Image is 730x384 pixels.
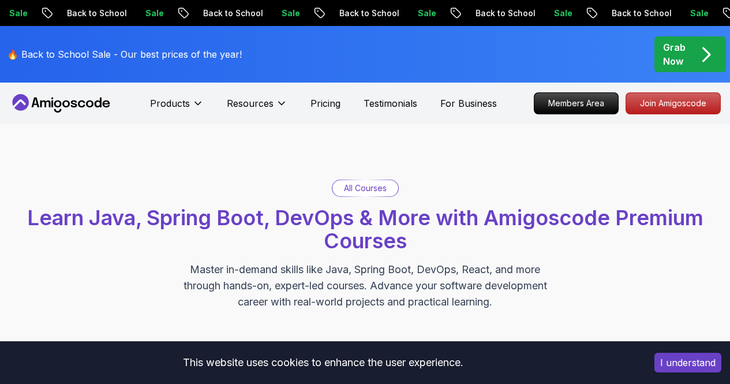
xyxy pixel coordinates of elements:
[407,8,444,19] p: Sale
[193,8,271,19] p: Back to School
[364,96,417,110] a: Testimonials
[227,96,287,120] button: Resources
[654,353,721,372] button: Accept cookies
[344,182,387,194] p: All Courses
[9,350,637,375] div: This website uses cookies to enhance the user experience.
[310,96,340,110] a: Pricing
[135,8,172,19] p: Sale
[601,8,680,19] p: Back to School
[534,92,619,114] a: Members Area
[534,93,618,114] p: Members Area
[680,8,717,19] p: Sale
[440,96,497,110] a: For Business
[27,205,703,253] span: Learn Java, Spring Boot, DevOps & More with Amigoscode Premium Courses
[7,47,242,61] p: 🔥 Back to School Sale - Our best prices of the year!
[465,8,544,19] p: Back to School
[150,96,190,110] p: Products
[271,8,308,19] p: Sale
[544,8,581,19] p: Sale
[626,92,721,114] a: Join Amigoscode
[171,262,559,310] p: Master in-demand skills like Java, Spring Boot, DevOps, React, and more through hands-on, expert-...
[329,8,407,19] p: Back to School
[626,93,720,114] p: Join Amigoscode
[57,8,135,19] p: Back to School
[227,96,274,110] p: Resources
[150,96,204,120] button: Products
[663,40,686,68] p: Grab Now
